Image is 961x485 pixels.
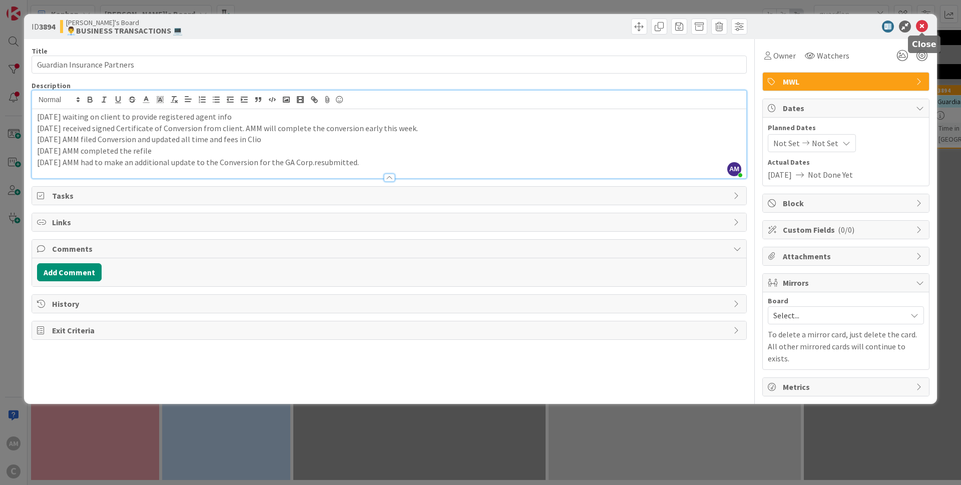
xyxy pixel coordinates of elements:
span: Owner [773,50,796,62]
span: Custom Fields [783,224,911,236]
p: [DATE] AMM had to make an additional update to the Conversion for the GA Corp.resubmitted. [37,157,741,168]
span: Comments [52,243,728,255]
span: ID [32,21,55,33]
span: Not Set [773,137,800,149]
p: [DATE] received signed Certificate of Conversion from client. AMM will complete the conversion ea... [37,123,741,134]
span: Tasks [52,190,728,202]
span: Not Done Yet [808,169,853,181]
p: [DATE] AMM completed the refile [37,145,741,157]
span: Dates [783,102,911,114]
span: Not Set [812,137,838,149]
input: type card name here... [32,56,747,74]
span: Board [768,297,788,304]
p: To delete a mirror card, just delete the card. All other mirrored cards will continue to exists. [768,328,924,364]
span: Attachments [783,250,911,262]
p: [DATE] AMM filed Conversion and updated all time and fees in Clio [37,134,741,145]
span: Actual Dates [768,157,924,168]
span: Select... [773,308,901,322]
h5: Close [912,40,936,49]
button: Add Comment [37,263,102,281]
span: [DATE] [768,169,792,181]
span: Mirrors [783,277,911,289]
span: Block [783,197,911,209]
span: [PERSON_NAME]'s Board [66,19,183,27]
b: 3894 [39,22,55,32]
span: Links [52,216,728,228]
label: Title [32,47,48,56]
b: 👨‍💼BUSINESS TRANSACTIONS 💻 [66,27,183,35]
span: MWL [783,76,911,88]
span: Exit Criteria [52,324,728,336]
span: History [52,298,728,310]
span: Description [32,81,71,90]
span: AM [727,162,741,176]
span: Watchers [817,50,849,62]
span: ( 0/0 ) [838,225,854,235]
span: Planned Dates [768,123,924,133]
span: Metrics [783,381,911,393]
p: [DATE] waiting on client to provide registered agent info [37,111,741,123]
